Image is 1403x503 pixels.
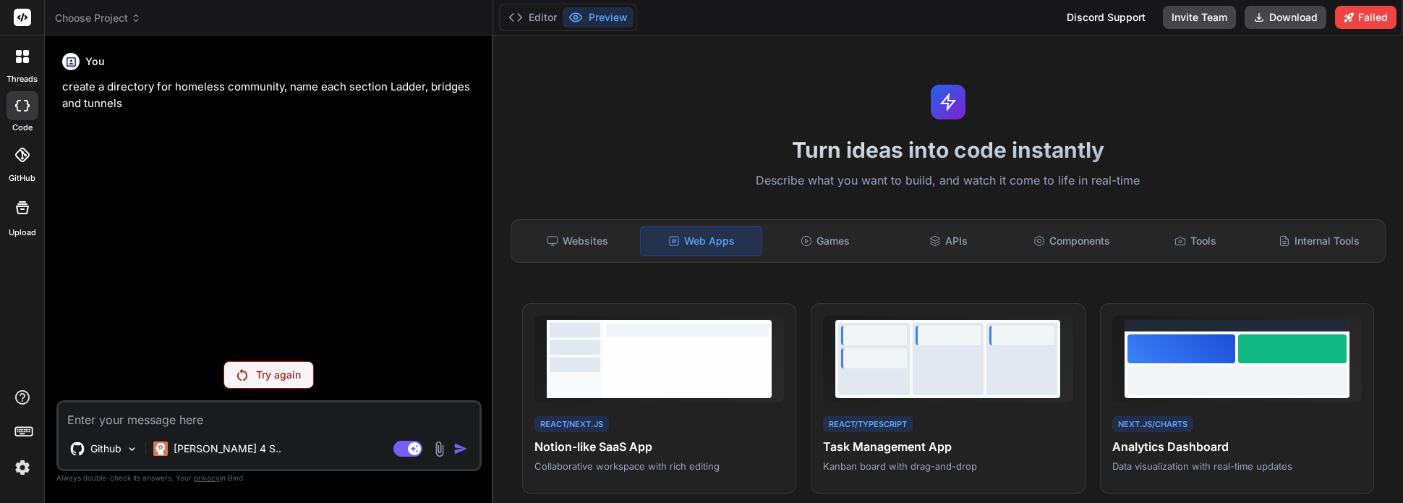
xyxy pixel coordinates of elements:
label: GitHub [9,172,35,185]
button: Download [1245,6,1326,29]
button: Preview [563,7,634,28]
h6: You [85,54,105,69]
p: Collaborative workspace with rich editing [534,460,784,473]
p: Data visualization with real-time updates [1112,460,1362,473]
div: React/TypeScript [823,416,913,433]
p: Try again [256,368,301,382]
label: threads [7,73,38,85]
div: Web Apps [640,226,762,256]
span: privacy [194,473,220,482]
p: Describe what you want to build, and watch it come to life in real-time [502,172,1394,190]
div: React/Next.js [534,416,609,433]
p: Always double-check its answers. Your in Bind [56,471,482,485]
button: Editor [503,7,563,28]
label: code [12,122,33,134]
h4: Analytics Dashboard [1112,438,1362,455]
div: Components [1012,226,1133,256]
img: Retry [237,369,247,381]
div: Next.js/Charts [1112,416,1193,433]
div: Games [765,226,886,256]
div: Websites [517,226,638,256]
span: Choose Project [55,11,141,25]
div: Discord Support [1058,6,1154,29]
h4: Task Management App [823,438,1072,455]
p: create a directory for homeless community, name each section Ladder, bridges and tunnels [62,79,479,111]
div: Internal Tools [1258,226,1379,256]
div: APIs [889,226,1010,256]
p: Github [90,441,121,456]
img: settings [10,455,35,480]
img: Claude 4 Sonnet [153,441,168,456]
img: icon [453,441,468,456]
img: Pick Models [126,443,138,455]
button: Invite Team [1163,6,1236,29]
img: attachment [431,441,448,457]
div: Tools [1135,226,1256,256]
h1: Turn ideas into code instantly [502,137,1394,163]
h4: Notion-like SaaS App [534,438,784,455]
label: Upload [9,227,36,239]
button: Failed [1335,6,1396,29]
p: Kanban board with drag-and-drop [823,460,1072,473]
p: [PERSON_NAME] 4 S.. [174,441,281,456]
